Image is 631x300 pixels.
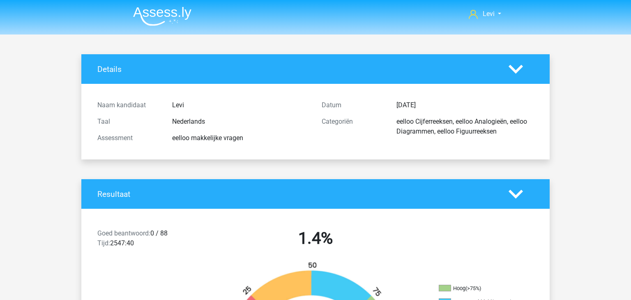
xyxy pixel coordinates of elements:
[465,285,481,291] div: (>75%)
[439,285,521,292] li: Hoog
[390,117,540,136] div: eelloo Cijferreeksen, eelloo Analogieën, eelloo Diagrammen, eelloo Figuurreeksen
[390,100,540,110] div: [DATE]
[166,117,315,127] div: Nederlands
[315,100,390,110] div: Datum
[97,229,150,237] span: Goed beantwoord:
[483,10,495,18] span: Levi
[91,228,203,252] div: 0 / 88 2547:40
[210,228,421,248] h2: 1.4%
[166,100,315,110] div: Levi
[166,133,315,143] div: eelloo makkelijke vragen
[97,189,496,199] h4: Resultaat
[91,100,166,110] div: Naam kandidaat
[97,65,496,74] h4: Details
[315,117,390,136] div: Categoriën
[133,7,191,26] img: Assessly
[465,9,504,19] a: Levi
[91,117,166,127] div: Taal
[97,239,110,247] span: Tijd:
[91,133,166,143] div: Assessment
